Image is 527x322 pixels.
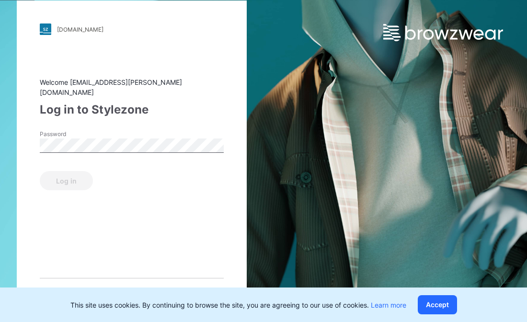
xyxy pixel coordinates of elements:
div: Welcome [EMAIL_ADDRESS][PERSON_NAME][DOMAIN_NAME] [40,77,224,97]
button: Accept [418,295,457,314]
label: Password [40,130,107,138]
div: Log in to Stylezone [40,101,224,118]
a: [DOMAIN_NAME] [40,23,224,35]
img: stylezone-logo.562084cfcfab977791bfbf7441f1a819.svg [40,23,51,35]
div: [DOMAIN_NAME] [57,26,103,33]
img: browzwear-logo.e42bd6dac1945053ebaf764b6aa21510.svg [383,24,503,41]
p: This site uses cookies. By continuing to browse the site, you are agreeing to our use of cookies. [70,300,406,310]
a: Learn more [371,301,406,309]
